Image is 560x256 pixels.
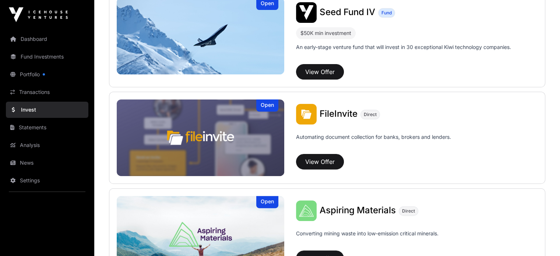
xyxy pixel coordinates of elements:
span: Direct [402,208,415,214]
a: Aspiring Materials [320,206,396,215]
a: Seed Fund IV [320,8,375,17]
a: Statements [6,119,88,136]
div: $50K min investment [296,27,356,39]
img: FileInvite [117,99,284,176]
button: View Offer [296,64,344,80]
img: Seed Fund IV [296,2,317,23]
img: Aspiring Materials [296,200,317,221]
a: Analysis [6,137,88,153]
span: Direct [364,112,377,118]
span: Aspiring Materials [320,205,396,215]
span: Seed Fund IV [320,7,375,17]
a: Portfolio [6,66,88,83]
a: Invest [6,102,88,118]
button: View Offer [296,154,344,169]
div: Open [256,99,278,112]
span: FileInvite [320,108,358,119]
a: Settings [6,172,88,189]
p: Automating document collection for banks, brokers and lenders. [296,133,451,151]
a: News [6,155,88,171]
a: Transactions [6,84,88,100]
img: Icehouse Ventures Logo [9,7,68,22]
a: FileInvite [320,109,358,119]
a: Dashboard [6,31,88,47]
div: $50K min investment [300,29,351,38]
p: Converting mining waste into low-emission critical minerals. [296,230,439,248]
a: FileInviteOpen [117,99,284,176]
span: Fund [381,10,392,16]
p: An early-stage venture fund that will invest in 30 exceptional Kiwi technology companies. [296,43,511,51]
img: FileInvite [296,104,317,125]
iframe: Chat Widget [523,221,560,256]
div: Open [256,196,278,208]
a: Fund Investments [6,49,88,65]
